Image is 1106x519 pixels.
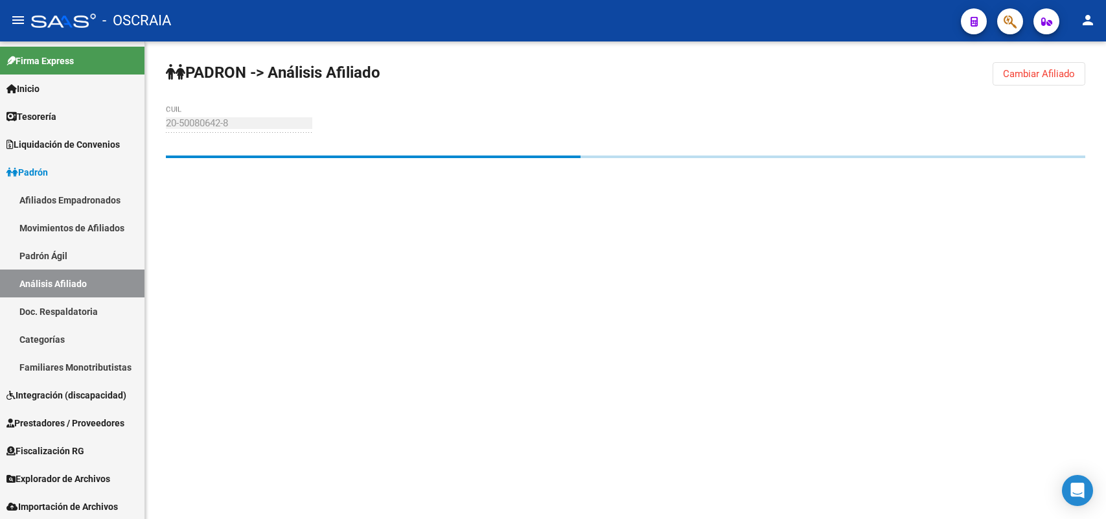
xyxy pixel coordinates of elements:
span: Fiscalización RG [6,444,84,458]
span: Padrón [6,165,48,179]
span: Cambiar Afiliado [1003,68,1075,80]
span: Integración (discapacidad) [6,388,126,402]
mat-icon: menu [10,12,26,28]
div: Open Intercom Messenger [1062,475,1093,506]
strong: PADRON -> Análisis Afiliado [166,63,380,82]
span: - OSCRAIA [102,6,171,35]
span: Tesorería [6,110,56,124]
span: Importación de Archivos [6,500,118,514]
mat-icon: person [1080,12,1096,28]
button: Cambiar Afiliado [993,62,1085,86]
span: Firma Express [6,54,74,68]
span: Liquidación de Convenios [6,137,120,152]
span: Prestadores / Proveedores [6,416,124,430]
span: Explorador de Archivos [6,472,110,486]
span: Inicio [6,82,40,96]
